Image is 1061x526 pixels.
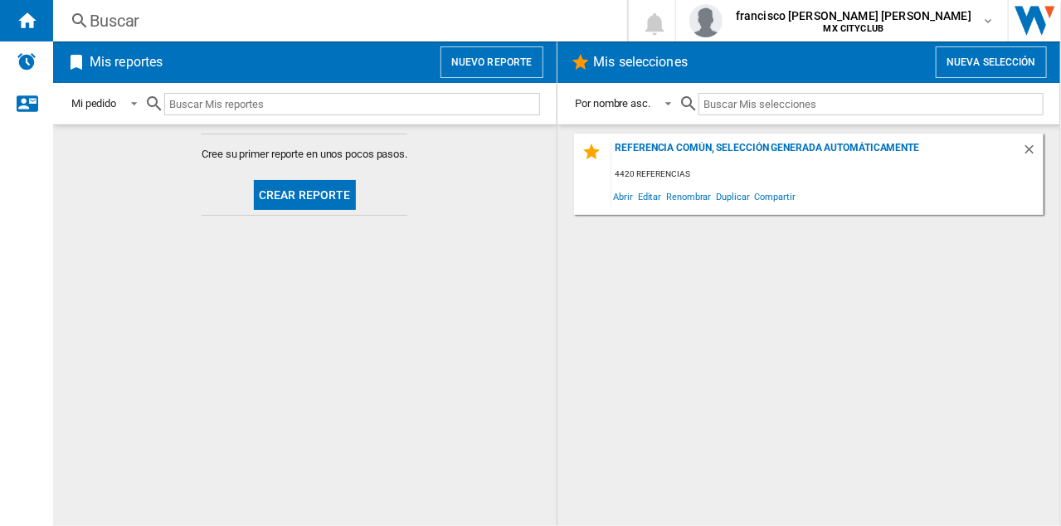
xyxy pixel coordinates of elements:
h2: Mis reportes [86,46,166,78]
button: Nueva selección [936,46,1047,78]
img: profile.jpg [689,4,723,37]
span: Abrir [611,185,636,207]
input: Buscar Mis reportes [164,93,539,115]
div: Buscar [90,9,584,32]
div: Referencia común, selección generada automáticamente [611,142,1023,164]
div: Mi pedido [71,97,116,110]
span: francisco [PERSON_NAME] [PERSON_NAME] [736,7,971,24]
span: Cree su primer reporte en unos pocos pasos. [202,147,407,162]
button: Nuevo reporte [440,46,543,78]
div: 4420 referencias [611,164,1044,185]
button: Crear reporte [254,180,356,210]
span: Compartir [752,185,798,207]
div: Borrar [1022,142,1044,164]
img: alerts-logo.svg [17,51,37,71]
h2: Mis selecciones [591,46,692,78]
span: Editar [635,185,664,207]
span: Renombrar [664,185,713,207]
input: Buscar Mis selecciones [698,93,1044,115]
b: MX CITYCLUB [824,23,884,34]
div: Por nombre asc. [576,97,651,110]
span: Duplicar [714,185,752,207]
